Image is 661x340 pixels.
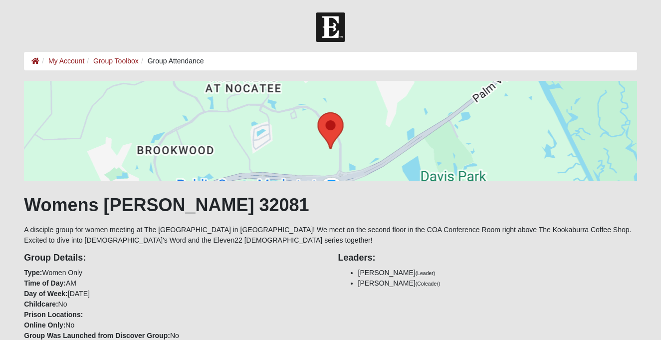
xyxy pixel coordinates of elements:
a: My Account [48,57,84,65]
a: Group Toolbox [93,57,139,65]
small: (Coleader) [416,281,441,287]
strong: Time of Day: [24,279,66,287]
h1: Womens [PERSON_NAME] 32081 [24,194,637,216]
strong: Prison Locations: [24,311,83,319]
strong: Online Only: [24,321,65,329]
li: [PERSON_NAME] [358,268,637,278]
small: (Leader) [416,270,436,276]
h4: Leaders: [338,253,637,264]
strong: Childcare: [24,300,58,308]
strong: Day of Week: [24,290,68,298]
li: Group Attendance [139,56,204,66]
h4: Group Details: [24,253,323,264]
img: Church of Eleven22 Logo [316,12,345,42]
li: [PERSON_NAME] [358,278,637,289]
strong: Type: [24,269,42,277]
